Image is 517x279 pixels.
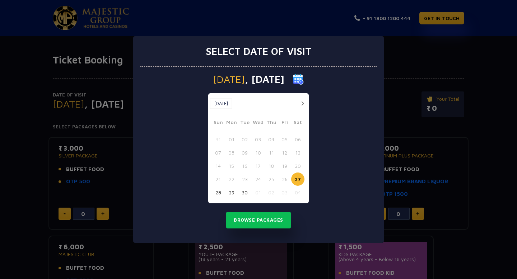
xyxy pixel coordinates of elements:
[210,98,232,109] button: [DATE]
[265,118,278,128] span: Thu
[245,74,284,84] span: , [DATE]
[238,118,251,128] span: Tue
[238,186,251,199] button: 30
[291,133,304,146] button: 06
[251,159,265,172] button: 17
[225,146,238,159] button: 08
[225,118,238,128] span: Mon
[265,172,278,186] button: 25
[291,159,304,172] button: 20
[251,186,265,199] button: 01
[291,186,304,199] button: 04
[211,146,225,159] button: 07
[278,118,291,128] span: Fri
[265,159,278,172] button: 18
[211,118,225,128] span: Sun
[278,186,291,199] button: 03
[293,74,304,85] img: calender icon
[251,146,265,159] button: 10
[238,146,251,159] button: 09
[291,172,304,186] button: 27
[291,118,304,128] span: Sat
[225,172,238,186] button: 22
[211,186,225,199] button: 28
[265,186,278,199] button: 02
[251,118,265,128] span: Wed
[225,159,238,172] button: 15
[251,172,265,186] button: 24
[265,133,278,146] button: 04
[278,159,291,172] button: 19
[265,146,278,159] button: 11
[213,74,245,84] span: [DATE]
[238,159,251,172] button: 16
[225,186,238,199] button: 29
[278,146,291,159] button: 12
[251,133,265,146] button: 03
[211,159,225,172] button: 14
[291,146,304,159] button: 13
[238,133,251,146] button: 02
[211,172,225,186] button: 21
[211,133,225,146] button: 31
[278,172,291,186] button: 26
[226,212,291,228] button: Browse Packages
[225,133,238,146] button: 01
[238,172,251,186] button: 23
[206,45,311,57] h3: Select date of visit
[278,133,291,146] button: 05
